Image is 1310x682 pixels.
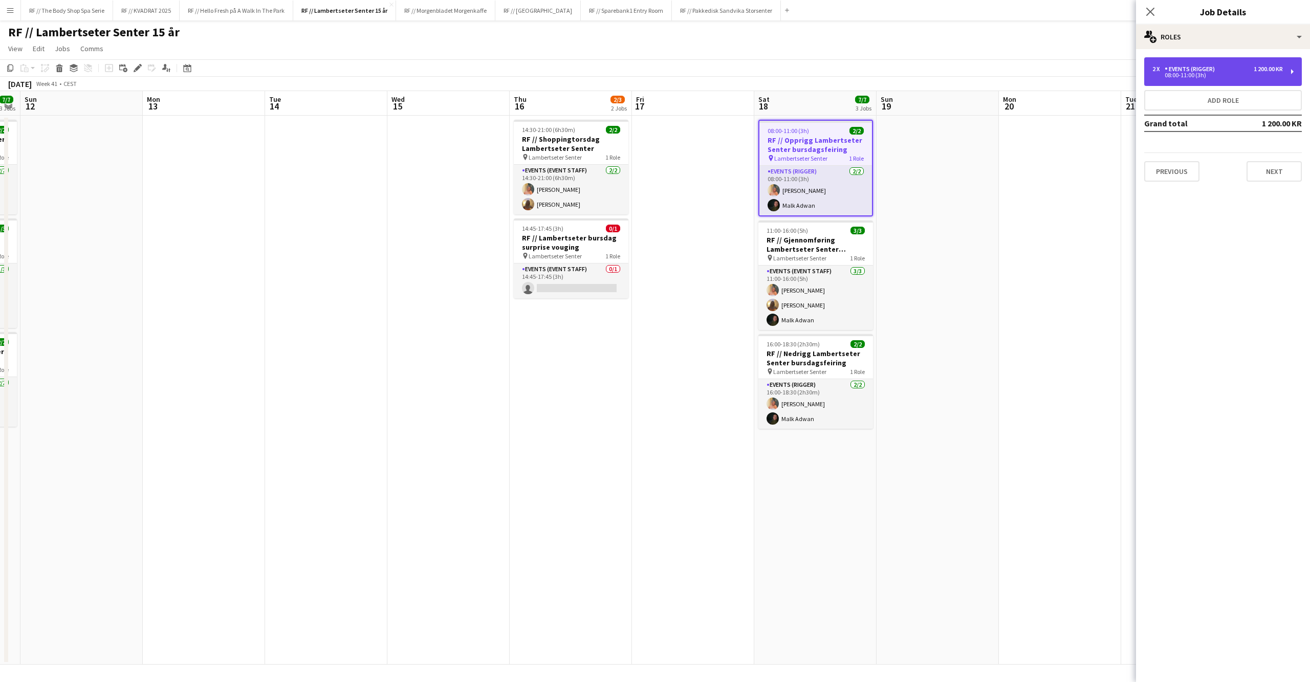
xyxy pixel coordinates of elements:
[758,95,770,104] span: Sat
[514,120,628,214] app-job-card: 14:30-21:00 (6h30m)2/2RF // Shoppingtorsdag Lambertseter Senter Lambertseter Senter1 RoleEvents (...
[672,1,781,20] button: RF // Pakkedisk Sandvika Storsenter
[768,127,809,135] span: 08:00-11:00 (3h)
[757,100,770,112] span: 18
[611,104,627,112] div: 2 Jobs
[635,100,644,112] span: 17
[495,1,581,20] button: RF // [GEOGRAPHIC_DATA]
[8,44,23,53] span: View
[529,252,582,260] span: Lambertseter Senter
[113,1,180,20] button: RF // KVADRAT 2025
[269,95,281,104] span: Tue
[1144,161,1199,182] button: Previous
[879,100,893,112] span: 19
[606,126,620,134] span: 2/2
[293,1,396,20] button: RF // Lambertseter Senter 15 år
[1144,115,1237,131] td: Grand total
[758,334,873,429] app-job-card: 16:00-18:30 (2h30m)2/2RF // Nedrigg Lambertseter Senter bursdagsfeiring Lambertseter Senter1 Role...
[268,100,281,112] span: 14
[390,100,405,112] span: 15
[1136,25,1310,49] div: Roles
[1152,73,1283,78] div: 08:00-11:00 (3h)
[51,42,74,55] a: Jobs
[1003,95,1016,104] span: Mon
[33,44,45,53] span: Edit
[759,136,872,154] h3: RF // Opprigg Lambertseter Senter bursdagsfeiring
[25,95,37,104] span: Sun
[758,349,873,367] h3: RF // Nedrigg Lambertseter Senter bursdagsfeiring
[606,225,620,232] span: 0/1
[1001,100,1016,112] span: 20
[522,225,563,232] span: 14:45-17:45 (3h)
[396,1,495,20] button: RF // Morgenbladet Morgenkaffe
[605,153,620,161] span: 1 Role
[76,42,107,55] a: Comms
[850,254,865,262] span: 1 Role
[63,80,77,87] div: CEST
[767,340,820,348] span: 16:00-18:30 (2h30m)
[581,1,672,20] button: RF // Sparebank1 Entry Room
[34,80,59,87] span: Week 41
[850,368,865,376] span: 1 Role
[1254,65,1283,73] div: 1 200.00 KR
[1237,115,1302,131] td: 1 200.00 KR
[1165,65,1219,73] div: Events (Rigger)
[514,263,628,298] app-card-role: Events (Event Staff)0/114:45-17:45 (3h)
[856,104,871,112] div: 3 Jobs
[758,266,873,330] app-card-role: Events (Event Staff)3/311:00-16:00 (5h)[PERSON_NAME][PERSON_NAME]Malk Adwan
[1152,65,1165,73] div: 2 x
[849,155,864,162] span: 1 Role
[636,95,644,104] span: Fri
[80,44,103,53] span: Comms
[849,127,864,135] span: 2/2
[758,379,873,429] app-card-role: Events (Rigger)2/216:00-18:30 (2h30m)[PERSON_NAME]Malk Adwan
[8,25,180,40] h1: RF // Lambertseter Senter 15 år
[881,95,893,104] span: Sun
[391,95,405,104] span: Wed
[29,42,49,55] a: Edit
[522,126,575,134] span: 14:30-21:00 (6h30m)
[4,42,27,55] a: View
[758,120,873,216] app-job-card: 08:00-11:00 (3h)2/2RF // Opprigg Lambertseter Senter bursdagsfeiring Lambertseter Senter1 RoleEve...
[512,100,527,112] span: 16
[1125,95,1137,104] span: Tue
[1124,100,1137,112] span: 21
[23,100,37,112] span: 12
[774,155,827,162] span: Lambertseter Senter
[514,165,628,214] app-card-role: Events (Event Staff)2/214:30-21:00 (6h30m)[PERSON_NAME][PERSON_NAME]
[610,96,625,103] span: 2/3
[514,95,527,104] span: Thu
[55,44,70,53] span: Jobs
[514,135,628,153] h3: RF // Shoppingtorsdag Lambertseter Senter
[145,100,160,112] span: 13
[767,227,808,234] span: 11:00-16:00 (5h)
[773,254,826,262] span: Lambertseter Senter
[147,95,160,104] span: Mon
[180,1,293,20] button: RF // Hello Fresh på A Walk In The Park
[850,227,865,234] span: 3/3
[850,340,865,348] span: 2/2
[1136,5,1310,18] h3: Job Details
[855,96,869,103] span: 7/7
[514,218,628,298] app-job-card: 14:45-17:45 (3h)0/1RF // Lambertseter bursdag surprise vouging Lambertseter Senter1 RoleEvents (E...
[605,252,620,260] span: 1 Role
[758,221,873,330] app-job-card: 11:00-16:00 (5h)3/3RF // Gjennomføring Lambertseter Senter bursdagsfeiring Lambertseter Senter1 R...
[773,368,826,376] span: Lambertseter Senter
[1247,161,1302,182] button: Next
[8,79,32,89] div: [DATE]
[529,153,582,161] span: Lambertseter Senter
[758,235,873,254] h3: RF // Gjennomføring Lambertseter Senter bursdagsfeiring
[759,166,872,215] app-card-role: Events (Rigger)2/208:00-11:00 (3h)[PERSON_NAME]Malk Adwan
[21,1,113,20] button: RF // The Body Shop Spa Serie
[514,233,628,252] h3: RF // Lambertseter bursdag surprise vouging
[1144,90,1302,111] button: Add role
